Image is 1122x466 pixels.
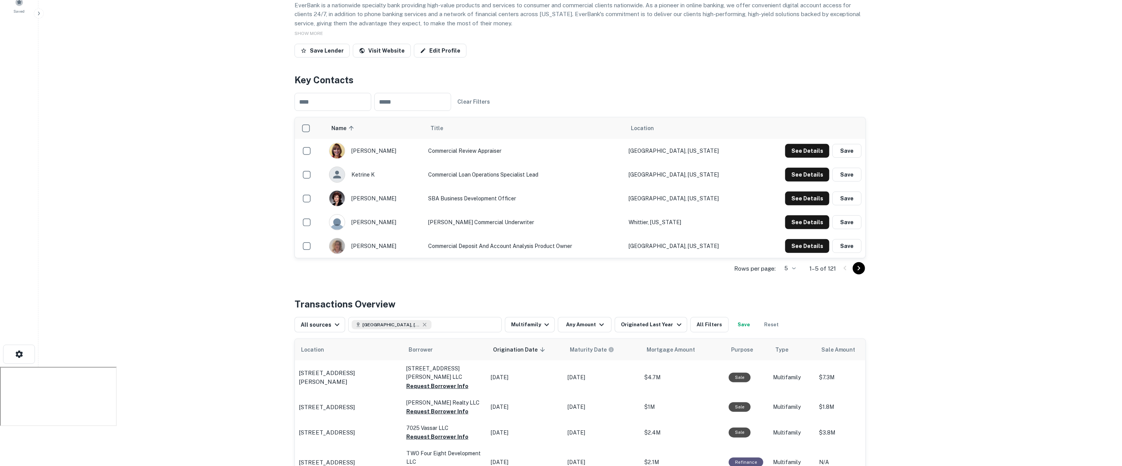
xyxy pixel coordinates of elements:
[14,8,25,14] span: Saved
[773,403,811,411] p: Multifamily
[690,317,729,332] button: All Filters
[406,449,483,466] p: TWO Four Eight Development LLC
[329,190,420,207] div: [PERSON_NAME]
[819,429,880,437] p: $3.8M
[621,320,683,329] div: Originated Last Year
[564,339,640,360] th: Maturity dates displayed may be estimated. Please contact the lender for the most accurate maturi...
[732,317,756,332] button: Save your search to get updates of matches that match your search criteria.
[409,345,433,354] span: Borrower
[487,339,564,360] th: Origination Date
[430,124,453,133] span: Title
[785,144,829,158] button: See Details
[785,239,829,253] button: See Details
[295,117,865,258] div: scrollable content
[329,167,420,183] div: ketrine k
[769,339,815,360] th: Type
[832,144,862,158] button: Save
[731,345,763,354] span: Purpose
[625,117,754,139] th: Location
[760,317,784,332] button: Reset
[295,73,866,87] h4: Key Contacts
[615,317,687,332] button: Originated Last Year
[329,191,345,206] img: 1516545435503
[295,317,345,332] button: All sources
[785,215,829,229] button: See Details
[570,345,624,354] span: Maturity dates displayed may be estimated. Please contact the lender for the most accurate maturi...
[568,403,637,411] p: [DATE]
[402,339,487,360] th: Borrower
[301,320,342,329] div: All sources
[424,187,625,210] td: SBA Business Development Officer
[299,369,399,387] a: [STREET_ADDRESS][PERSON_NAME]
[348,317,502,332] button: [GEOGRAPHIC_DATA], [GEOGRAPHIC_DATA], [GEOGRAPHIC_DATA]
[325,117,424,139] th: Name
[640,339,725,360] th: Mortgage Amount
[625,210,754,234] td: Whittier, [US_STATE]
[406,398,483,407] p: [PERSON_NAME] Realty LLC
[853,262,865,274] button: Go to next page
[775,345,788,354] span: Type
[832,239,862,253] button: Save
[424,210,625,234] td: [PERSON_NAME] Commercial Underwriter
[625,187,754,210] td: [GEOGRAPHIC_DATA], [US_STATE]
[424,163,625,187] td: Commercial Loan Operations Specialist Lead
[625,139,754,163] td: [GEOGRAPHIC_DATA], [US_STATE]
[568,373,637,382] p: [DATE]
[625,234,754,258] td: [GEOGRAPHIC_DATA], [US_STATE]
[647,345,705,354] span: Mortgage Amount
[424,234,625,258] td: Commercial Deposit and Account Analysis Product Owner
[329,143,420,159] div: [PERSON_NAME]
[406,424,483,432] p: 7025 Vassar LLC
[406,382,468,391] button: Request Borrower Info
[329,215,345,230] img: 9c8pery4andzj6ohjkjp54ma2
[832,168,862,182] button: Save
[299,403,355,412] p: [STREET_ADDRESS]
[1084,405,1122,441] iframe: Chat Widget
[729,428,751,437] div: Sale
[493,345,548,354] span: Origination Date
[406,407,468,416] button: Request Borrower Info
[644,429,721,437] p: $2.4M
[329,214,420,230] div: [PERSON_NAME]
[821,345,865,354] span: Sale Amount
[644,373,721,382] p: $4.7M
[406,432,468,441] button: Request Borrower Info
[734,264,776,273] p: Rows per page:
[295,31,323,36] span: SHOW MORE
[362,321,420,328] span: [GEOGRAPHIC_DATA], [GEOGRAPHIC_DATA], [GEOGRAPHIC_DATA]
[625,163,754,187] td: [GEOGRAPHIC_DATA], [US_STATE]
[424,117,625,139] th: Title
[819,373,880,382] p: $7.3M
[353,44,411,58] a: Visit Website
[414,44,467,58] a: Edit Profile
[729,402,751,412] div: Sale
[299,428,399,437] a: [STREET_ADDRESS]
[568,429,637,437] p: [DATE]
[424,139,625,163] td: Commercial Review Appraiser
[785,192,829,205] button: See Details
[773,373,811,382] p: Multifamily
[832,192,862,205] button: Save
[491,373,560,382] p: [DATE]
[295,44,350,58] button: Save Lender
[832,215,862,229] button: Save
[491,429,560,437] p: [DATE]
[729,373,751,382] div: Sale
[329,238,345,254] img: 1708117606036
[454,95,493,109] button: Clear Filters
[773,429,811,437] p: Multifamily
[819,403,880,411] p: $1.8M
[570,345,614,354] div: Maturity dates displayed may be estimated. Please contact the lender for the most accurate maturi...
[644,403,721,411] p: $1M
[331,124,356,133] span: Name
[631,124,654,133] span: Location
[491,403,560,411] p: [DATE]
[406,364,483,381] p: [STREET_ADDRESS][PERSON_NAME] LLC
[570,345,607,354] h6: Maturity Date
[809,264,836,273] p: 1–5 of 121
[329,238,420,254] div: [PERSON_NAME]
[505,317,555,332] button: Multifamily
[301,345,334,354] span: Location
